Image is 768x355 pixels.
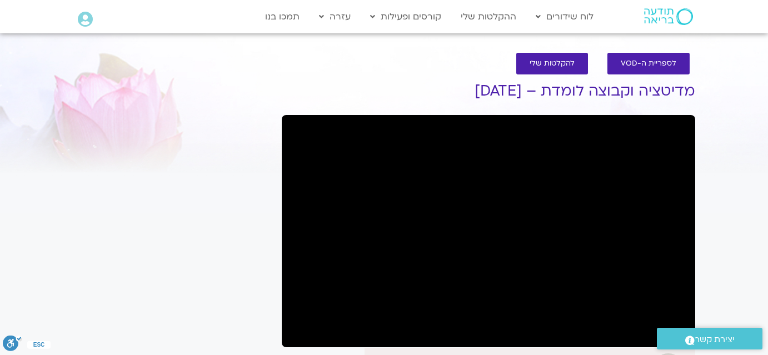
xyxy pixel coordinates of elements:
[621,59,676,68] span: לספריית ה-VOD
[455,6,522,27] a: ההקלטות שלי
[365,6,447,27] a: קורסים ופעילות
[657,328,762,349] a: יצירת קשר
[530,6,599,27] a: לוח שידורים
[282,83,695,99] h1: מדיטציה וקבוצה לומדת – [DATE]
[695,332,735,347] span: יצירת קשר
[516,53,588,74] a: להקלטות שלי
[260,6,305,27] a: תמכו בנו
[313,6,356,27] a: עזרה
[644,8,693,25] img: תודעה בריאה
[607,53,690,74] a: לספריית ה-VOD
[530,59,575,68] span: להקלטות שלי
